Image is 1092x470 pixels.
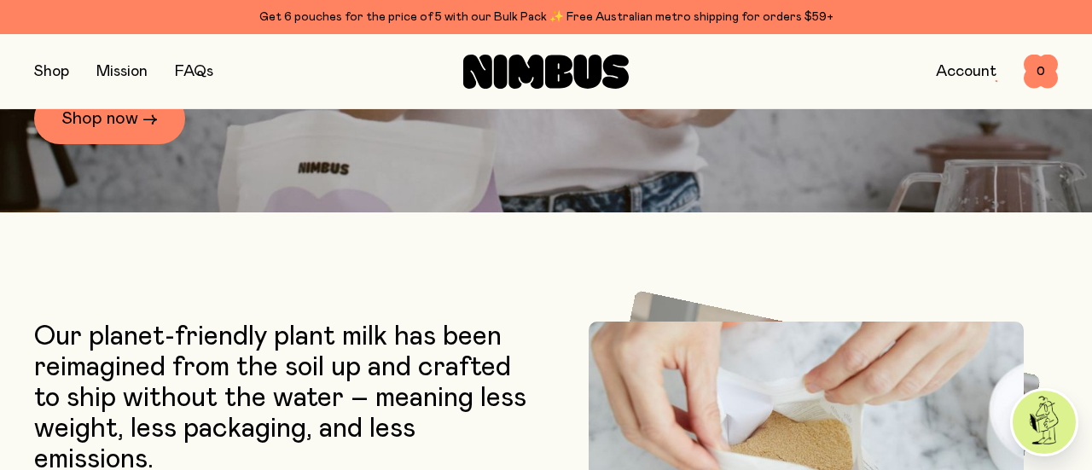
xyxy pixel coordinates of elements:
div: Get 6 pouches for the price of 5 with our Bulk Pack ✨ Free Australian metro shipping for orders $59+ [34,7,1058,27]
a: Account [936,64,996,79]
img: agent [1013,391,1076,454]
a: FAQs [175,64,213,79]
a: Mission [96,64,148,79]
a: Shop now → [34,93,185,144]
button: 0 [1024,55,1058,89]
